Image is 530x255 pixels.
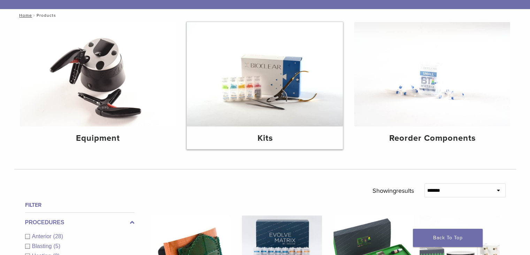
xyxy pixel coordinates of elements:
[32,14,37,17] span: /
[354,22,510,126] img: Reorder Components
[17,13,32,18] a: Home
[360,132,505,145] h4: Reorder Components
[14,9,516,22] nav: Products
[25,218,135,227] label: Procedures
[187,22,343,149] a: Kits
[53,233,63,239] span: (28)
[20,22,176,149] a: Equipment
[20,22,176,126] img: Equipment
[25,201,135,209] h4: Filter
[372,183,414,198] p: Showing results
[32,243,54,249] span: Blasting
[192,132,337,145] h4: Kits
[53,243,60,249] span: (5)
[25,132,170,145] h4: Equipment
[32,233,53,239] span: Anterior
[354,22,510,149] a: Reorder Components
[187,22,343,126] img: Kits
[413,229,483,247] a: Back To Top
